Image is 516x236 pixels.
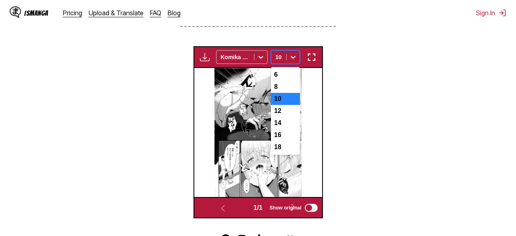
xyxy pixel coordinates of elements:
[271,105,300,117] div: 12
[271,69,300,81] div: 6
[271,117,300,129] div: 14
[476,9,506,17] button: Sign In
[10,6,21,18] img: IsManga Logo
[214,68,302,197] img: Manga Panel
[168,9,181,17] a: Blog
[498,9,506,17] img: Sign out
[270,205,302,211] span: Show original
[271,81,300,93] div: 8
[254,204,262,211] span: 1 / 1
[63,9,82,17] a: Pricing
[271,141,300,153] div: 18
[10,6,63,19] a: IsManga LogoIsManga
[150,9,161,17] a: FAQ
[305,204,318,212] input: Show original
[218,203,228,213] img: Previous page
[89,9,144,17] a: Upload & Translate
[271,93,300,105] div: 10
[271,129,300,141] div: 16
[200,52,210,62] img: Download translated images
[24,9,48,17] div: IsManga
[307,52,316,62] img: Enter fullscreen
